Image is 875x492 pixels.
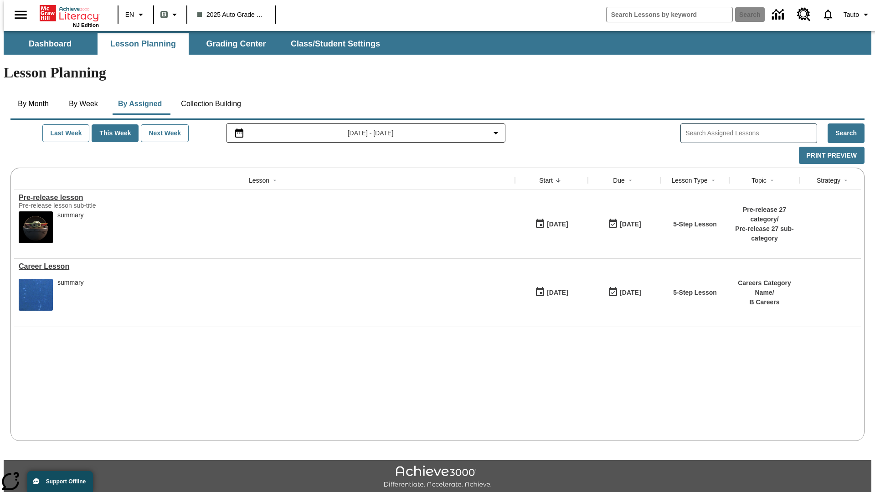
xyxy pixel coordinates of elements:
button: This Week [92,124,139,142]
div: SubNavbar [4,33,388,55]
button: Open side menu [7,1,34,28]
a: Career Lesson, Lessons [19,262,510,271]
span: Dashboard [29,39,72,49]
p: Pre-release 27 sub-category [734,224,795,243]
img: hero alt text [19,211,53,243]
div: Home [40,3,99,28]
button: Next Week [141,124,189,142]
div: summary [57,279,84,287]
span: Lesson Planning [110,39,176,49]
button: By Month [10,93,56,115]
div: [DATE] [620,287,641,298]
p: 5-Step Lesson [673,288,717,297]
div: summary [57,279,84,311]
button: By Week [61,93,106,115]
span: Support Offline [46,478,86,485]
span: NJ Edition [73,22,99,28]
button: Lesson Planning [98,33,189,55]
button: Support Offline [27,471,93,492]
p: Pre-release 27 category / [734,205,795,224]
div: Strategy [817,176,840,185]
button: Sort [767,175,777,186]
input: Search Assigned Lessons [685,127,817,140]
img: fish [19,279,53,311]
div: Topic [751,176,767,185]
button: Collection Building [174,93,248,115]
span: Class/Student Settings [291,39,380,49]
button: Dashboard [5,33,96,55]
button: Class/Student Settings [283,33,387,55]
svg: Collapse Date Range Filter [490,128,501,138]
a: Data Center [767,2,792,27]
div: Pre-release lesson [19,194,510,202]
span: Tauto [844,10,859,20]
button: Sort [269,175,280,186]
span: EN [125,10,134,20]
span: 2025 Auto Grade 1 B [197,10,265,20]
div: Career Lesson [19,262,510,271]
p: Careers Category Name / [734,278,795,297]
div: Pre-release lesson sub-title [19,202,155,209]
span: B [162,9,166,20]
div: [DATE] [547,219,568,230]
div: Start [539,176,553,185]
img: Achieve3000 Differentiate Accelerate Achieve [383,466,492,489]
button: Last Week [42,124,89,142]
p: B Careers [734,297,795,307]
button: 01/17/26: Last day the lesson can be accessed [605,284,644,301]
button: 01/25/26: Last day the lesson can be accessed [605,215,644,233]
a: Notifications [816,3,840,26]
button: 01/13/25: First time the lesson was available [532,284,571,301]
span: [DATE] - [DATE] [348,128,394,138]
div: Lesson Type [671,176,707,185]
div: [DATE] [620,219,641,230]
button: Sort [553,175,564,186]
button: Language: EN, Select a language [121,6,150,23]
button: Grading Center [190,33,282,55]
button: 01/22/25: First time the lesson was available [532,215,571,233]
div: summary [57,211,84,219]
button: Search [828,123,865,143]
button: Sort [840,175,851,186]
input: search field [607,7,732,22]
div: summary [57,211,84,243]
div: Due [613,176,625,185]
button: Print Preview [799,147,865,164]
button: Select the date range menu item [230,128,502,138]
div: [DATE] [547,287,568,298]
div: SubNavbar [4,31,871,55]
button: Boost Class color is gray green. Change class color [157,6,184,23]
button: Profile/Settings [840,6,875,23]
div: Lesson [249,176,269,185]
button: Sort [625,175,636,186]
p: 5-Step Lesson [673,220,717,229]
a: Resource Center, Will open in new tab [792,2,816,27]
h1: Lesson Planning [4,64,871,81]
a: Home [40,4,99,22]
a: Pre-release lesson, Lessons [19,194,510,202]
button: Sort [708,175,719,186]
span: Grading Center [206,39,266,49]
button: By Assigned [111,93,169,115]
